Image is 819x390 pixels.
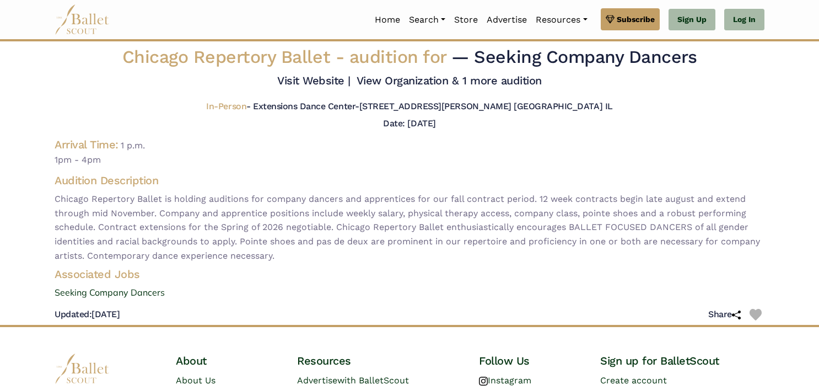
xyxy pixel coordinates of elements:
[708,309,741,320] h5: Share
[531,8,591,31] a: Resources
[46,286,773,300] a: Seeking Company Dancers
[206,101,246,111] span: In-Person
[724,9,764,31] a: Log In
[669,9,715,31] a: Sign Up
[405,8,450,31] a: Search
[337,375,409,386] span: with BalletScout
[600,354,764,368] h4: Sign up for BalletScout
[55,309,91,319] span: Updated:
[46,267,773,281] h4: Associated Jobs
[176,375,215,386] a: About Us
[479,377,488,386] img: instagram logo
[55,354,110,384] img: logo
[617,13,655,25] span: Subscribe
[479,375,531,386] a: Instagram
[55,138,118,151] h4: Arrival Time:
[297,354,461,368] h4: Resources
[55,192,764,263] span: Chicago Repertory Ballet is holding auditions for company dancers and apprentices for our fall co...
[277,74,351,87] a: Visit Website |
[121,140,145,151] span: 1 p.m.
[479,354,583,368] h4: Follow Us
[606,13,615,25] img: gem.svg
[176,354,279,368] h4: About
[601,8,660,30] a: Subscribe
[122,46,452,67] span: Chicago Repertory Ballet -
[600,375,667,386] a: Create account
[206,101,612,113] h5: - Extensions Dance Center-[STREET_ADDRESS][PERSON_NAME] [GEOGRAPHIC_DATA] IL
[55,309,120,320] h5: [DATE]
[55,173,764,188] h4: Audition Description
[297,375,409,386] a: Advertisewith BalletScout
[451,46,697,67] span: — Seeking Company Dancers
[55,153,764,167] span: 1pm - 4pm
[482,8,531,31] a: Advertise
[357,74,542,87] a: View Organization & 1 more audition
[450,8,482,31] a: Store
[349,46,446,67] span: audition for
[383,118,435,129] h5: Date: [DATE]
[370,8,405,31] a: Home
